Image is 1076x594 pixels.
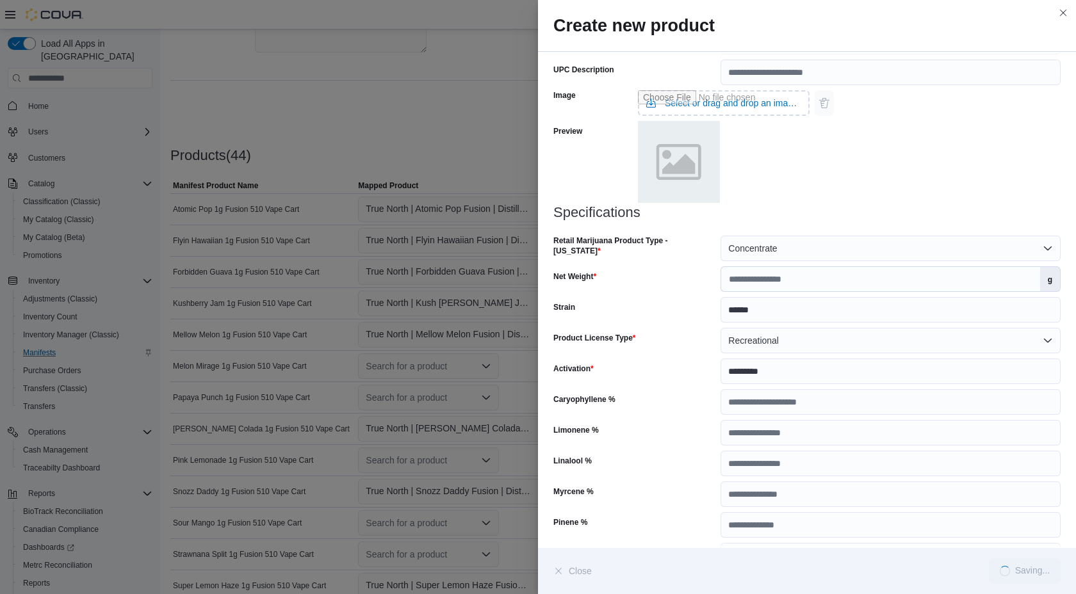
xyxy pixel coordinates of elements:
span: Close [569,565,592,577]
button: Close this dialog [1056,5,1071,20]
label: g [1040,267,1060,291]
label: Preview [553,126,582,136]
input: Use aria labels when no actual label is in use [638,90,810,116]
label: Myrcene % [553,486,594,497]
label: Net Weight [553,271,596,282]
h2: Create new product [553,15,1061,36]
label: Linalool % [553,456,592,466]
button: LoadingSaving... [989,558,1061,584]
img: placeholder.png [638,121,720,203]
label: Pinene % [553,517,587,527]
button: Close [553,558,592,584]
label: Activation [553,364,594,374]
label: Strain [553,302,575,312]
label: Caryophyllene % [553,394,615,405]
label: Image [553,90,576,100]
label: UPC Description [553,65,614,75]
h3: Specifications [553,205,1061,220]
button: Recreational [721,328,1061,353]
button: Concentrate [721,236,1061,261]
label: Product License Type [553,333,635,343]
label: Retail Marijuana Product Type - [US_STATE] [553,236,715,256]
span: Loading [1000,566,1010,576]
div: Saving... [1015,566,1050,576]
label: Limonene % [553,425,599,435]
